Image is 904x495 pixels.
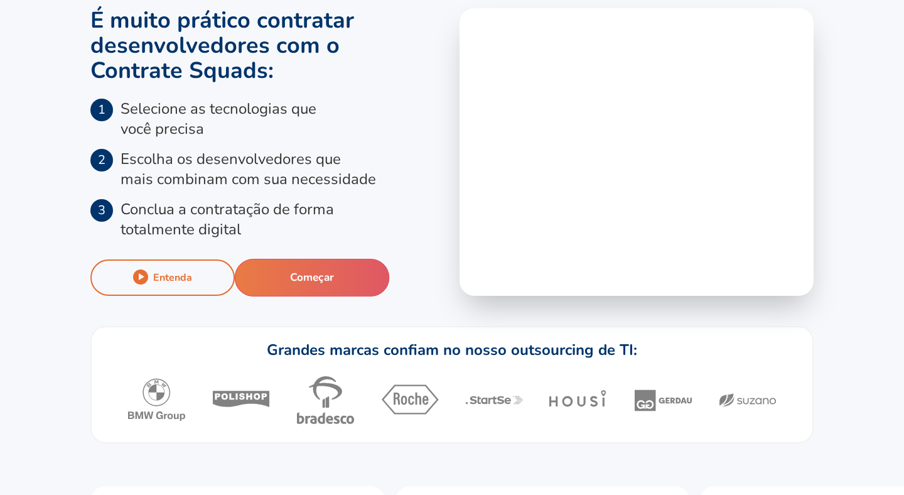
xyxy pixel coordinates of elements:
span: 3 [90,199,113,222]
span: Contrate Squads [90,55,268,86]
h1: Grandes marcas confiam no nosso outsourcing de TI: [267,340,637,360]
button: Começar [235,259,390,296]
h1: É muito prático contratar desenvolvedores com o : [90,8,444,84]
p: Selecione as tecnologias que você precisa [121,99,316,139]
div: Entenda [153,271,192,285]
span: 2 [90,149,113,171]
button: Entenda [90,259,235,296]
span: 1 [90,99,113,121]
p: Escolha os desenvolvedores que mais combinam com sua necessidade [121,149,376,189]
p: Conclua a contratação de forma totalmente digital [121,199,334,239]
